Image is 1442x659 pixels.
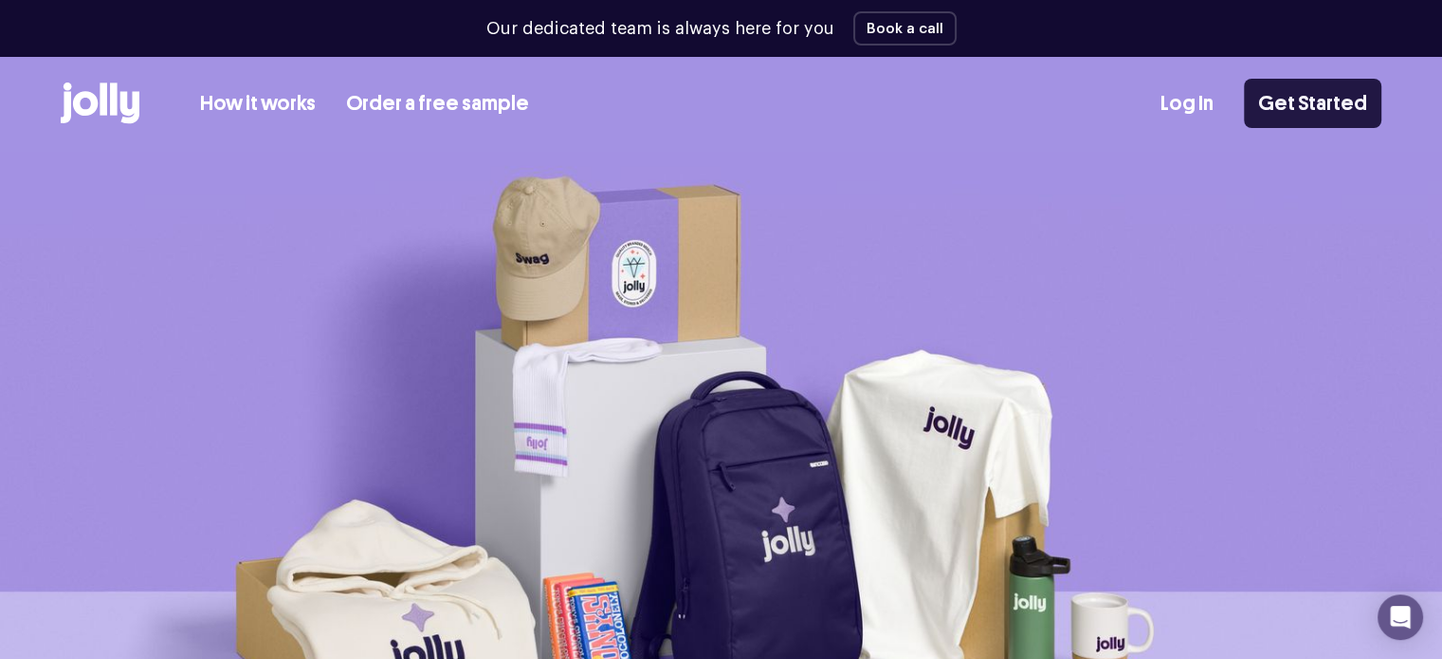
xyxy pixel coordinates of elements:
a: Get Started [1244,79,1381,128]
p: Our dedicated team is always here for you [486,16,834,42]
button: Book a call [853,11,957,46]
a: Order a free sample [346,88,529,119]
a: Log In [1160,88,1214,119]
a: How it works [200,88,316,119]
div: Open Intercom Messenger [1378,595,1423,640]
